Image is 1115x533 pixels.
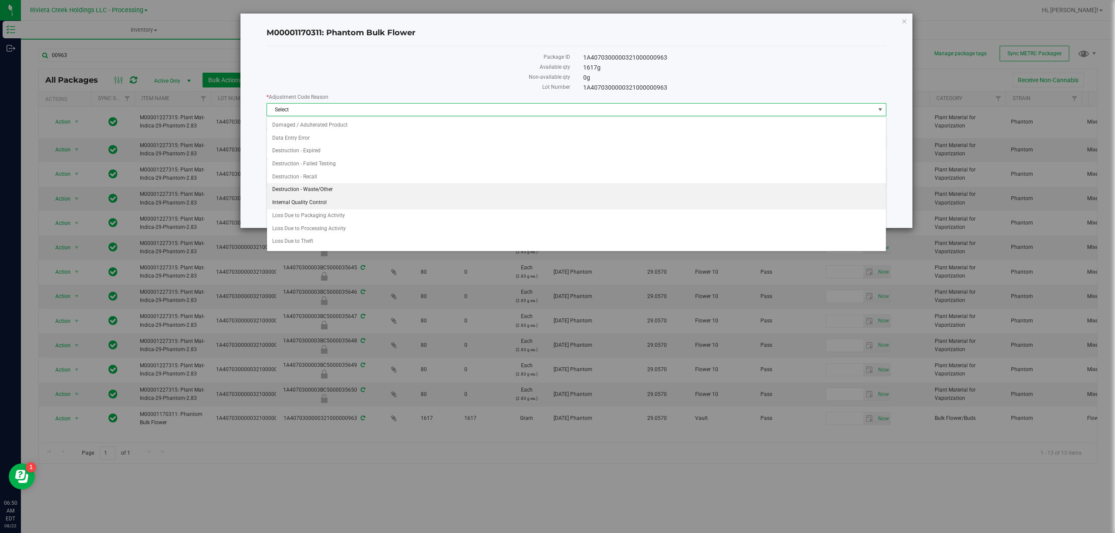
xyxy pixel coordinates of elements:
[577,53,893,62] div: 1A4070300000321000000963
[267,144,885,158] li: Destruction - Expired
[267,158,885,171] li: Destruction - Failed Testing
[597,64,601,71] span: g
[267,235,885,248] li: Loss Due to Theft
[267,83,570,91] label: Lot Number
[267,27,886,39] h4: M00001170311: Phantom Bulk Flower
[267,209,885,222] li: Loss Due to Packaging Activity
[583,74,590,81] span: 0
[267,104,875,116] span: Select
[267,196,885,209] li: Internal Quality Control
[267,171,885,184] li: Destruction - Recall
[267,222,885,235] li: Loss Due to Processing Activity
[267,183,885,196] li: Destruction - Waste/Other
[26,462,36,473] iframe: Resource center unread badge
[577,83,893,92] div: 1A4070300000321000000963
[9,463,35,489] iframe: Resource center
[267,132,885,145] li: Data Entry Error
[267,63,570,71] label: Available qty
[267,119,885,132] li: Damaged / Adulterated Product
[267,53,570,61] label: Package ID
[267,73,570,81] label: Non-available qty
[267,248,885,261] li: Plant Material - Moisture Gain/Loss
[267,93,886,101] label: Adjustment Code Reason
[583,64,601,71] span: 1617
[875,104,886,116] span: select
[587,74,590,81] span: g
